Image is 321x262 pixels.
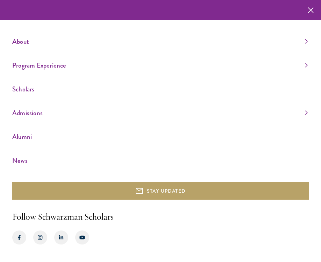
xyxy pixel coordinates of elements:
[12,60,308,71] a: Program Experience
[12,210,309,223] h2: Follow Schwarzman Scholars
[12,83,308,95] a: Scholars
[12,107,308,119] a: Admissions
[12,182,309,200] button: STAY UPDATED
[12,36,308,47] a: About
[12,155,308,166] a: News
[12,131,308,143] a: Alumni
